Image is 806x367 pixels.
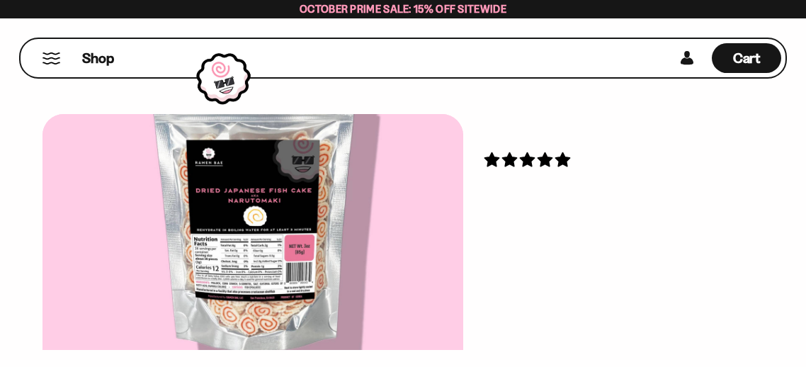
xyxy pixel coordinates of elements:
div: Cart [712,39,781,77]
button: Mobile Menu Trigger [42,52,61,64]
span: Shop [82,49,114,68]
span: Cart [733,50,761,67]
span: 4.77 stars [484,151,573,169]
a: Shop [82,43,114,73]
span: October Prime Sale: 15% off Sitewide [300,2,506,16]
